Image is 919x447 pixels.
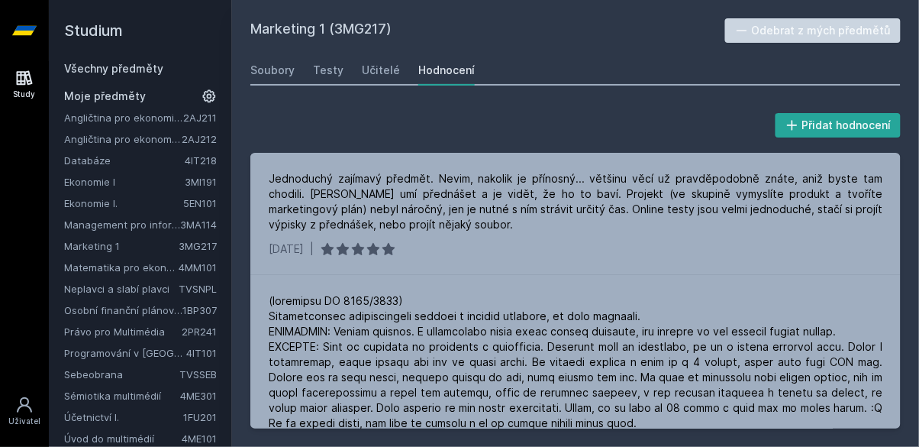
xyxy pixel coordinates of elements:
a: 4IT218 [185,154,217,167]
a: 3MA114 [180,219,217,231]
div: Study [14,89,36,100]
a: TVSNPL [179,283,217,295]
div: | [310,241,314,257]
a: Programování v [GEOGRAPHIC_DATA] [64,345,186,361]
div: Učitelé [362,63,400,78]
div: Uživatel [8,416,40,427]
button: Přidat hodnocení [776,113,901,138]
a: 2PR241 [182,326,217,338]
a: Testy [313,55,343,86]
a: Uživatel [3,388,46,435]
a: Úvod do multimédií [64,431,182,446]
a: 4IT101 [186,347,217,359]
a: 2AJ212 [182,133,217,145]
a: TVSSEB [179,368,217,381]
a: Marketing 1 [64,238,179,254]
span: Moje předměty [64,89,146,104]
a: 4ME301 [180,390,217,402]
a: Sebeobrana [64,367,179,382]
a: Databáze [64,153,185,168]
a: Ekonomie I. [64,196,183,211]
a: Ekonomie I [64,174,185,189]
a: Management pro informatiky a statistiky [64,217,180,232]
a: Angličtina pro ekonomická studia 1 (B2/C1) [64,110,183,125]
button: Odebrat z mých předmětů [725,18,901,43]
a: Soubory [250,55,295,86]
div: Jednoduchý zajímavý předmět. Nevim, nakolik je přínosný... většinu věcí už pravděpodobně znáte, a... [269,171,882,232]
a: 3MI191 [185,176,217,188]
a: Osobní finanční plánování [64,303,182,318]
a: Učitelé [362,55,400,86]
a: 3MG217 [179,240,217,252]
a: 1FU201 [183,411,217,423]
a: 4MM101 [179,261,217,274]
a: Matematika pro ekonomy [64,260,179,275]
div: Hodnocení [418,63,475,78]
a: 5EN101 [183,197,217,209]
a: Sémiotika multimédií [64,388,180,403]
a: Právo pro Multimédia [64,324,182,339]
a: Neplavci a slabí plavci [64,281,179,296]
div: Soubory [250,63,295,78]
a: Hodnocení [418,55,475,86]
a: 1BP307 [182,304,217,316]
a: 2AJ211 [183,112,217,124]
a: Všechny předměty [64,62,163,75]
div: [DATE] [269,241,304,257]
h2: Marketing 1 (3MG217) [250,18,725,43]
a: 4ME101 [182,432,217,445]
a: Účetnictví I. [64,410,183,425]
a: Angličtina pro ekonomická studia 2 (B2/C1) [64,131,182,147]
div: Testy [313,63,343,78]
a: Study [3,61,46,108]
